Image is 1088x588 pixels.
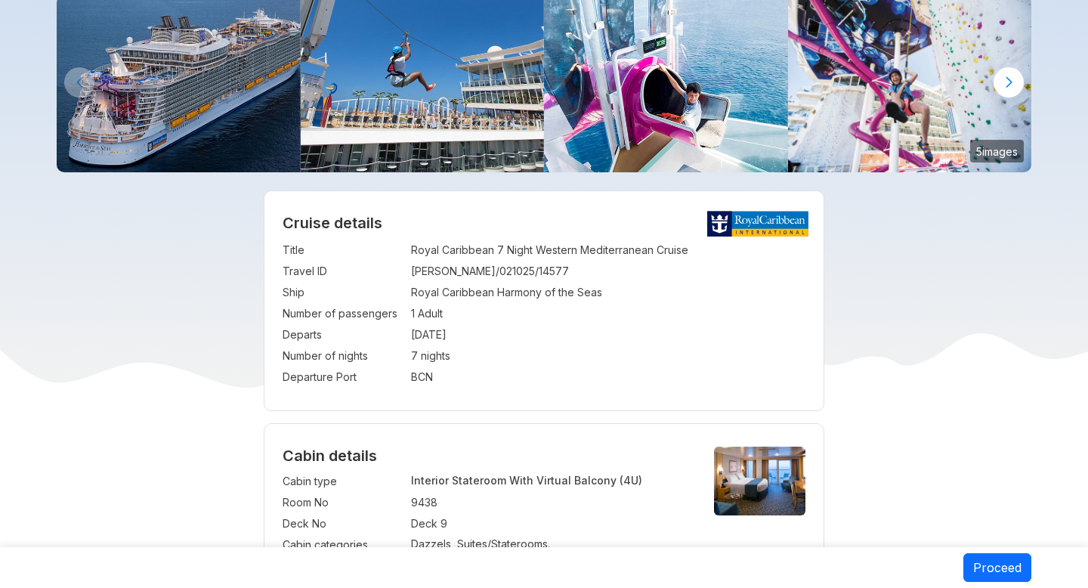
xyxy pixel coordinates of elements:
td: Number of passengers [283,303,403,324]
td: Title [283,240,403,261]
td: Royal Caribbean 7 Night Western Mediterranean Cruise [411,240,806,261]
td: Cabin type [283,471,403,492]
h2: Cruise details [283,214,806,232]
h4: Cabin details [283,447,806,465]
td: Number of nights [283,345,403,367]
td: : [403,261,411,282]
td: : [403,367,411,388]
td: Room No [283,492,403,513]
td: Departure Port [283,367,403,388]
td: Deck 9 [411,513,689,534]
button: Proceed [963,553,1031,582]
p: Interior Stateroom With Virtual Balcony [411,474,689,487]
td: : [403,282,411,303]
td: : [403,303,411,324]
td: : [403,240,411,261]
span: (4U) [620,474,642,487]
td: Royal Caribbean Harmony of the Seas [411,282,806,303]
td: Departs [283,324,403,345]
td: [DATE] [411,324,806,345]
td: 7 nights [411,345,806,367]
td: 1 Adult [411,303,806,324]
td: : [403,492,411,513]
td: : [403,471,411,492]
td: : [403,513,411,534]
td: [PERSON_NAME]/021025/14577 [411,261,806,282]
td: : [403,345,411,367]
td: Travel ID [283,261,403,282]
td: Deck No [283,513,403,534]
td: Cabin categories [283,534,403,556]
p: Dazzels, Suites/Staterooms. [411,537,689,550]
td: BCN [411,367,806,388]
td: Ship [283,282,403,303]
small: 5 images [970,140,1024,162]
td: : [403,534,411,556]
td: 9438 [411,492,689,513]
td: : [403,324,411,345]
